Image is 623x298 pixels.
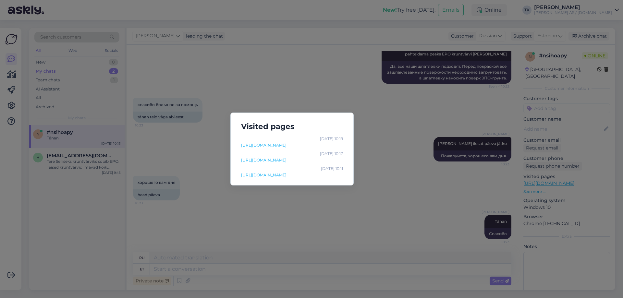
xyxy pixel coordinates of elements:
a: [URL][DOMAIN_NAME] [241,157,343,163]
div: [DATE] 10:17 [320,150,343,157]
h5: Visited pages [236,121,348,133]
a: [URL][DOMAIN_NAME] [241,142,343,148]
a: [URL][DOMAIN_NAME] [241,172,343,178]
div: [DATE] 10:19 [320,135,343,142]
div: [DATE] 10:11 [321,165,343,172]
